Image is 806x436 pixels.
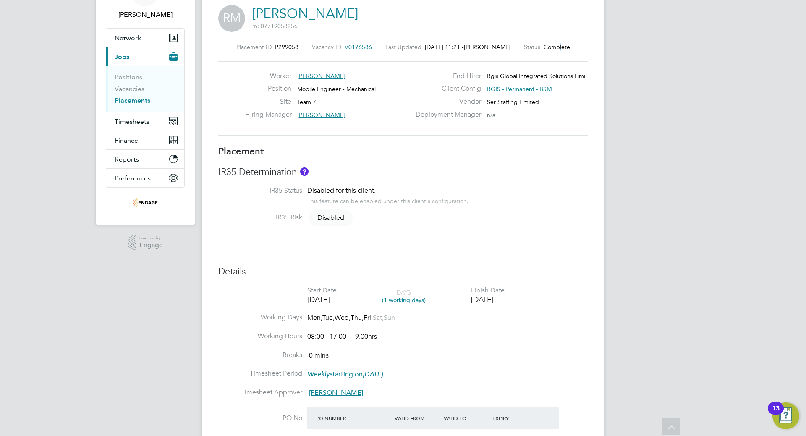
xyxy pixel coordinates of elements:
[297,98,316,106] span: Team 7
[297,111,345,119] span: [PERSON_NAME]
[236,43,272,51] label: Placement ID
[133,196,158,209] img: serlimited-logo-retina.png
[252,22,298,30] span: m: 07719053256
[115,117,149,125] span: Timesheets
[218,146,264,157] b: Placement
[245,110,291,119] label: Hiring Manager
[106,196,185,209] a: Go to home page
[351,313,364,322] span: Thu,
[385,43,421,51] label: Last Updated
[307,370,330,379] em: Weekly
[218,313,302,322] label: Working Days
[139,235,163,242] span: Powered by
[106,150,184,168] button: Reports
[106,112,184,131] button: Timesheets
[487,72,591,80] span: Bgis Global Integrated Solutions Limi…
[393,410,442,426] div: Valid From
[378,289,430,304] div: DAYS
[245,84,291,93] label: Position
[300,167,309,176] button: About IR35
[335,313,351,322] span: Wed,
[307,370,383,379] span: starting on
[487,111,495,119] span: n/a
[218,351,302,360] label: Breaks
[307,295,337,304] div: [DATE]
[245,72,291,81] label: Worker
[106,131,184,149] button: Finance
[218,213,302,222] label: IR35 Risk
[373,313,384,322] span: Sat,
[471,286,505,295] div: Finish Date
[297,85,376,93] span: Mobile Engineer - Mechanical
[314,410,393,426] div: PO Number
[307,332,377,341] div: 08:00 - 17:00
[309,389,363,397] span: [PERSON_NAME]
[382,296,426,304] span: (1 working days)
[218,266,588,278] h3: Details
[384,313,395,322] span: Sun
[351,332,377,341] span: 9.00hrs
[490,410,539,426] div: Expiry
[442,410,491,426] div: Valid To
[218,5,245,32] span: RM
[218,332,302,341] label: Working Hours
[115,34,141,42] span: Network
[307,186,376,195] span: Disabled for this client.
[309,351,329,360] span: 0 mins
[524,43,540,51] label: Status
[772,402,799,429] button: Open Resource Center, 13 new notifications
[218,186,302,195] label: IR35 Status
[245,97,291,106] label: Site
[312,43,341,51] label: Vacancy ID
[297,72,345,80] span: [PERSON_NAME]
[322,313,335,322] span: Tue,
[309,209,353,226] span: Disabled
[275,43,298,51] span: P299058
[464,43,510,51] span: [PERSON_NAME]
[544,43,570,51] span: Complete
[345,43,372,51] span: V0176586
[218,166,588,178] h3: IR35 Determination
[115,174,151,182] span: Preferences
[363,370,383,379] em: [DATE]
[487,85,552,93] span: BGIS - Permanent - BSM
[115,97,150,104] a: Placements
[115,53,129,61] span: Jobs
[106,10,185,20] span: Liam Wright
[307,286,337,295] div: Start Date
[772,408,780,419] div: 13
[487,98,539,106] span: Ser Staffing Limited
[411,84,481,93] label: Client Config
[411,97,481,106] label: Vendor
[139,242,163,249] span: Engage
[364,313,373,322] span: Fri,
[115,136,138,144] span: Finance
[115,155,139,163] span: Reports
[411,110,481,119] label: Deployment Manager
[128,235,163,251] a: Powered byEngage
[218,369,302,378] label: Timesheet Period
[115,85,144,93] a: Vacancies
[307,195,468,205] div: This feature can be enabled under this client's configuration.
[106,169,184,187] button: Preferences
[218,414,302,423] label: PO No
[106,29,184,47] button: Network
[307,313,322,322] span: Mon,
[252,5,358,22] a: [PERSON_NAME]
[411,72,481,81] label: End Hirer
[425,43,464,51] span: [DATE] 11:21 -
[471,295,505,304] div: [DATE]
[218,388,302,397] label: Timesheet Approver
[106,66,184,112] div: Jobs
[115,73,142,81] a: Positions
[106,47,184,66] button: Jobs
